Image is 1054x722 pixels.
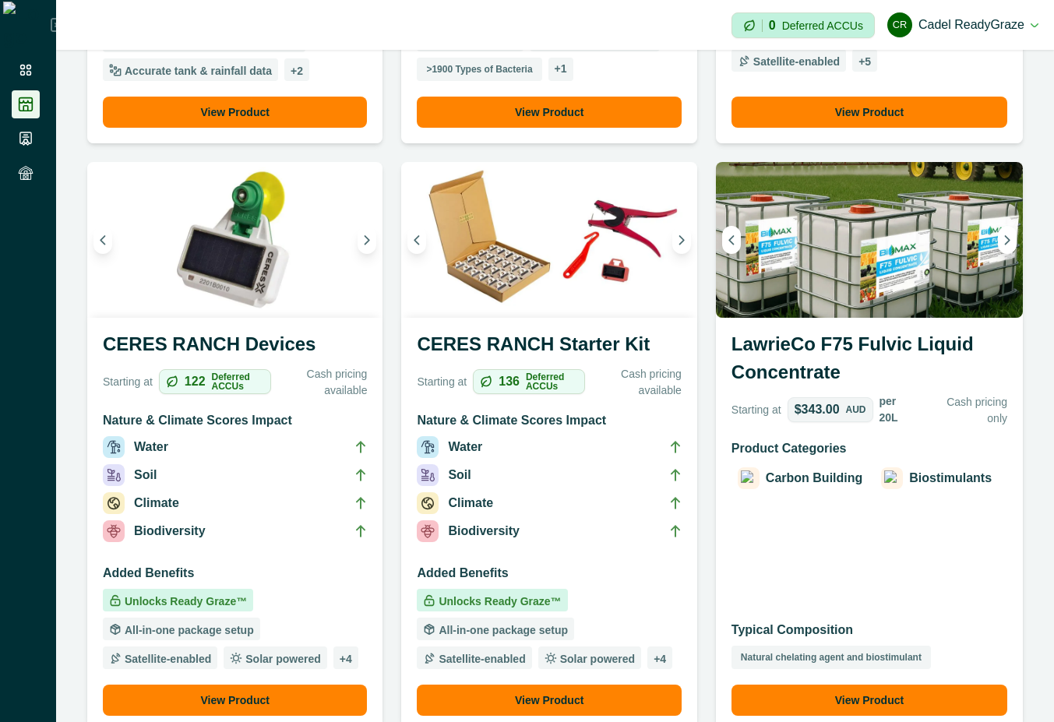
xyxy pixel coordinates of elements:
[134,522,206,541] p: Biodiversity
[426,62,532,76] p: >1900 Types of Bacteria
[557,653,635,664] p: Solar powered
[134,438,168,456] p: Water
[555,61,567,78] p: + 1
[401,162,696,318] img: A CERES RANCH starter kit
[731,439,1007,458] p: Product Categories
[731,685,1007,716] button: View Product
[87,162,382,318] img: A single CERES RANCH device
[448,494,493,512] p: Climate
[122,65,272,76] p: Accurate tank & rainfall data
[103,97,367,128] button: View Product
[448,438,482,456] p: Water
[750,56,840,67] p: Satellite-enabled
[93,226,112,254] button: Previous image
[103,685,367,716] button: View Product
[134,466,157,484] p: Soil
[782,19,863,31] p: Deferred ACCUs
[417,564,681,589] h3: Added Benefits
[417,374,467,390] p: Starting at
[858,56,871,67] p: + 5
[417,97,681,128] button: View Product
[591,366,682,399] p: Cash pricing available
[122,596,247,607] p: Unlocks Ready Graze™
[909,469,992,488] p: Biostimulants
[134,494,179,512] p: Climate
[741,470,756,486] img: Carbon Building
[340,653,352,664] p: + 4
[291,65,303,76] p: + 2
[769,19,776,32] p: 0
[435,625,568,636] p: All-in-one package setup
[846,405,866,414] p: AUD
[448,522,520,541] p: Biodiversity
[731,97,1007,128] button: View Product
[998,226,1017,254] button: Next image
[880,393,918,426] p: per 20L
[499,375,520,388] p: 136
[122,625,254,636] p: All-in-one package setup
[358,226,376,254] button: Next image
[731,330,1007,393] h3: LawrieCo F75 Fulvic Liquid Concentrate
[417,685,681,716] button: View Product
[435,596,561,607] p: Unlocks Ready Graze™
[417,411,681,436] h3: Nature & Climate Scores Impact
[103,564,367,589] h3: Added Benefits
[731,621,1007,639] p: Typical Composition
[924,394,1007,427] p: Cash pricing only
[212,372,264,391] p: Deferred ACCUs
[407,226,426,254] button: Previous image
[722,226,741,254] button: Previous image
[448,466,471,484] p: Soil
[3,2,51,48] img: Logo
[435,653,525,664] p: Satellite-enabled
[103,330,367,365] h3: CERES RANCH Devices
[741,650,922,664] p: Natural chelating agent and biostimulant
[417,330,681,365] h3: CERES RANCH Starter Kit
[884,470,900,486] img: Biostimulants
[766,469,862,488] p: Carbon Building
[103,374,153,390] p: Starting at
[654,653,666,664] p: + 4
[242,653,320,664] p: Solar powered
[103,411,367,436] h3: Nature & Climate Scores Impact
[795,403,840,416] p: $343.00
[277,366,368,399] p: Cash pricing available
[122,653,211,664] p: Satellite-enabled
[731,402,781,418] p: Starting at
[526,372,578,391] p: Deferred ACCUs
[887,6,1038,44] button: Cadel ReadyGrazeCadel ReadyGraze
[672,226,691,254] button: Next image
[185,375,206,388] p: 122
